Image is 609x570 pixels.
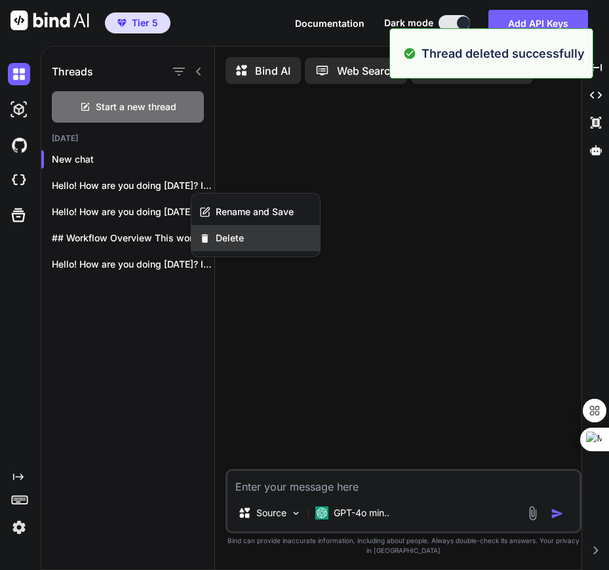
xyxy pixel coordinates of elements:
img: GPT-4o mini [315,506,328,519]
img: icon [551,507,564,520]
h2: [DATE] [41,133,214,144]
span: Rename and Save [216,205,294,218]
p: Thread deleted successfully [422,45,585,62]
span: Documentation [295,18,364,29]
span: Delete [216,232,244,245]
img: settings [8,516,30,539]
img: Pick Models [290,508,302,519]
p: Hello! How are you doing [DATE]? Is... [52,258,214,271]
p: Hello! How are you doing [DATE]? Is... [52,205,214,218]
img: cloudideIcon [8,169,30,192]
img: Bind AI [10,10,89,30]
p: Bind can provide inaccurate information, including about people. Always double-check its answers.... [226,536,581,556]
p: New chat [52,153,214,166]
span: Dark mode [384,16,433,30]
img: alert [403,45,416,62]
p: ## Workflow Overview This workflow automates a... [52,232,214,245]
img: darkChat [8,63,30,85]
img: githubDark [8,134,30,156]
img: darkAi-studio [8,98,30,121]
span: Start a new thread [96,100,176,113]
p: GPT-4o min.. [334,506,389,519]
button: Add API Keys [488,10,588,36]
button: premiumTier 5 [105,12,170,33]
button: Delete [191,225,320,251]
p: Hello! How are you doing [DATE]? Is... [52,179,214,192]
p: Source [256,506,286,519]
span: Tier 5 [132,16,158,30]
img: premium [117,19,127,27]
img: attachment [525,506,540,521]
p: Web Search [337,63,397,79]
h1: Threads [52,64,93,79]
button: Documentation [295,16,364,30]
p: Bind AI [255,63,290,79]
button: Rename and Save [191,199,320,225]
